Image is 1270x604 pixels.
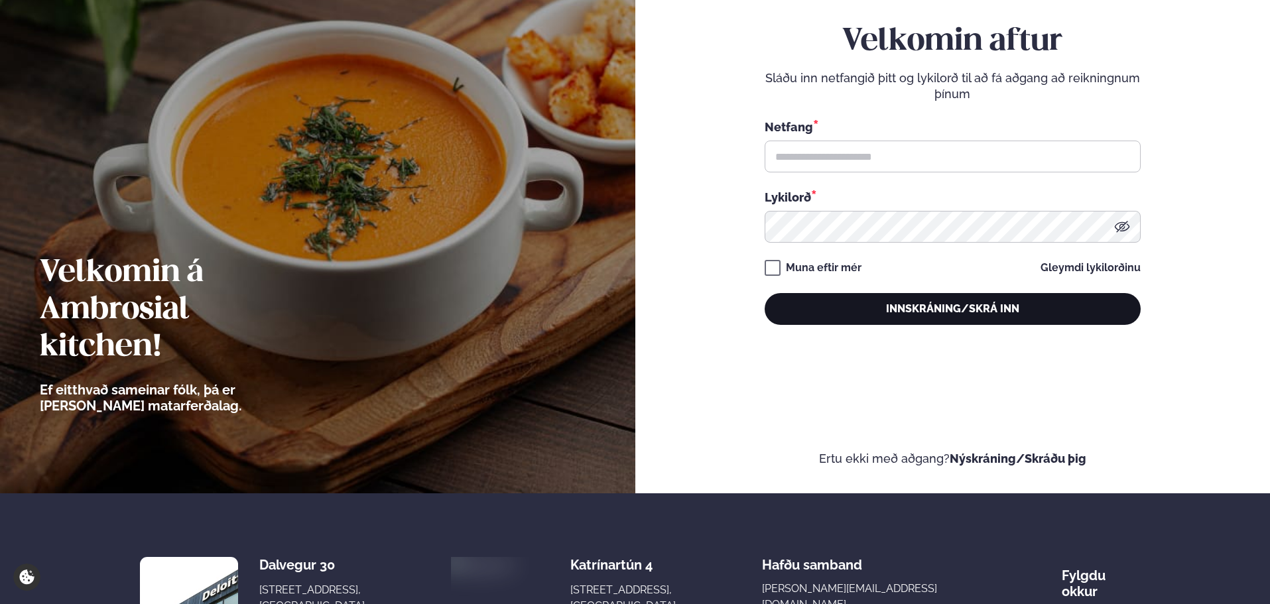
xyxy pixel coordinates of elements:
[765,188,1141,206] div: Lykilorð
[762,546,862,573] span: Hafðu samband
[445,556,512,575] img: image alt
[675,451,1231,467] p: Ertu ekki með aðgang?
[765,70,1141,102] p: Sláðu inn netfangið þitt og lykilorð til að fá aðgang að reikningnum þínum
[13,564,40,591] a: Cookie settings
[765,293,1141,325] button: Innskráning/Skrá inn
[1062,557,1130,599] div: Fylgdu okkur
[1041,263,1141,273] a: Gleymdi lykilorðinu
[40,382,315,414] p: Ef eitthvað sameinar fólk, þá er [PERSON_NAME] matarferðalag.
[765,23,1141,60] h2: Velkomin aftur
[765,118,1141,135] div: Netfang
[40,255,315,366] h2: Velkomin á Ambrosial kitchen!
[950,452,1086,465] a: Nýskráning/Skráðu þig
[570,557,676,573] div: Katrínartún 4
[259,557,365,573] div: Dalvegur 30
